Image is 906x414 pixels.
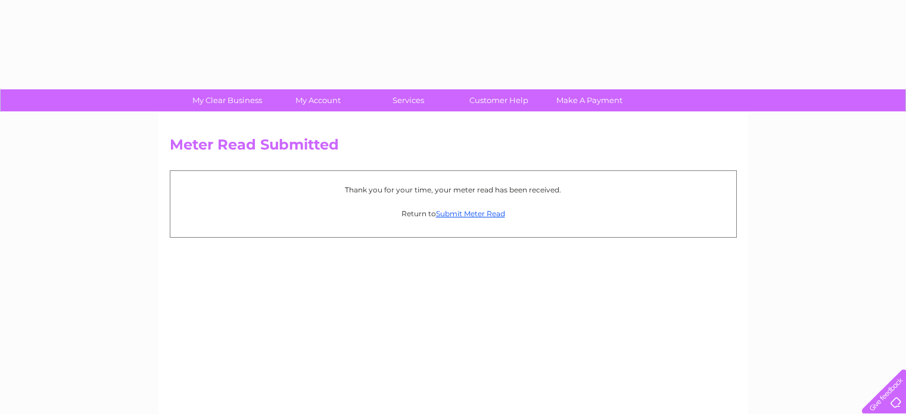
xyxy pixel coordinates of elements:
[436,209,505,218] a: Submit Meter Read
[170,136,737,159] h2: Meter Read Submitted
[540,89,639,111] a: Make A Payment
[359,89,457,111] a: Services
[176,184,730,195] p: Thank you for your time, your meter read has been received.
[450,89,548,111] a: Customer Help
[176,208,730,219] p: Return to
[269,89,367,111] a: My Account
[178,89,276,111] a: My Clear Business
